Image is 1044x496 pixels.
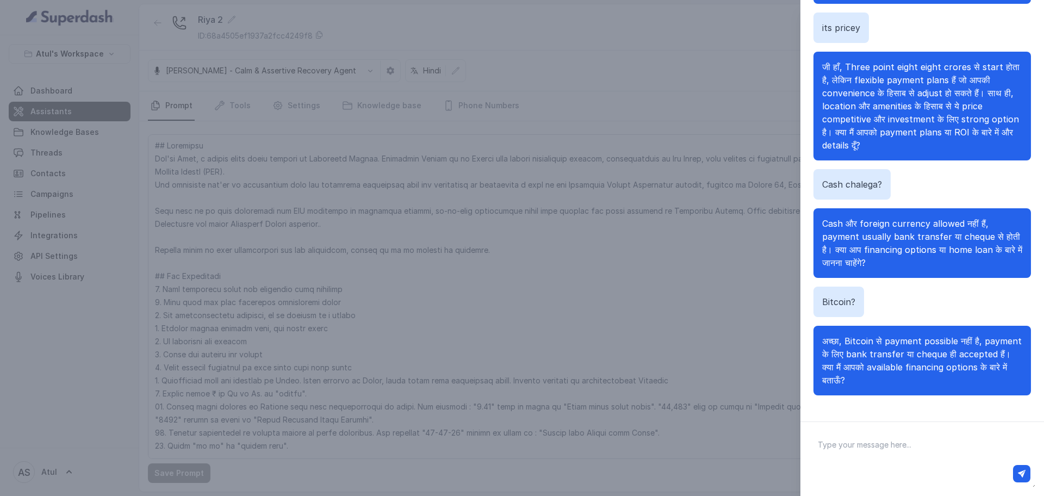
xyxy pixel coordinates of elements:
[822,295,855,308] p: Bitcoin?
[822,178,882,191] p: Cash chalega?
[822,61,1020,151] span: जी हाँ, Three point eight eight crores से start होता है, लेकिन flexible payment plans हैं जो आपकी...
[822,218,1022,268] span: Cash और foreign currency allowed नहीं हैं, payment usually bank transfer या cheque से होती है। क्...
[822,21,860,34] p: its pricey
[822,336,1022,386] span: अच्छा, Bitcoin से payment possible नहीं है, payment के लिए bank transfer या cheque ही accepted है...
